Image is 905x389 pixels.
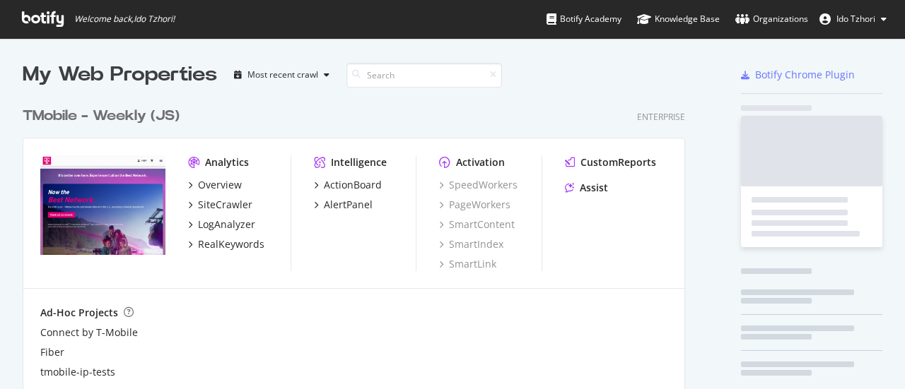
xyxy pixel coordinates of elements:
a: Fiber [40,345,64,359]
a: AlertPanel [314,198,373,212]
div: Enterprise [637,111,685,123]
div: Activation [456,155,505,169]
a: RealKeywords [188,237,264,251]
a: PageWorkers [439,198,510,212]
button: Most recent crawl [228,64,335,86]
a: SpeedWorkers [439,178,518,192]
a: Overview [188,178,242,192]
div: Intelligence [331,155,387,169]
a: ActionBoard [314,178,382,192]
a: SiteCrawler [188,198,252,212]
div: Botify Chrome Plugin [755,68,855,82]
a: SmartContent [439,217,515,232]
button: Ido Tzhori [808,8,898,30]
a: Botify Chrome Plugin [741,68,855,82]
div: Most recent crawl [247,71,318,79]
a: TMobile - Weekly (JS) [23,106,185,126]
input: Search [346,63,502,88]
div: ActionBoard [324,178,382,192]
a: Assist [565,181,608,195]
a: SmartIndex [439,237,503,251]
a: tmobile-ip-tests [40,365,115,379]
div: Overview [198,178,242,192]
div: AlertPanel [324,198,373,212]
img: t-mobile.com [40,155,165,256]
a: CustomReports [565,155,656,169]
div: Ad-Hoc Projects [40,306,118,320]
div: Analytics [205,155,249,169]
div: Organizations [735,12,808,26]
div: LogAnalyzer [198,217,255,232]
div: RealKeywords [198,237,264,251]
div: Knowledge Base [637,12,720,26]
span: Welcome back, Ido Tzhori ! [74,13,175,25]
div: Botify Academy [547,12,621,26]
div: CustomReports [580,155,656,169]
a: LogAnalyzer [188,217,255,232]
a: SmartLink [439,257,496,271]
div: My Web Properties [23,61,217,89]
div: Assist [580,181,608,195]
div: SiteCrawler [198,198,252,212]
a: Connect by T-Mobile [40,325,138,340]
span: Ido Tzhori [836,13,875,25]
div: TMobile - Weekly (JS) [23,106,180,126]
